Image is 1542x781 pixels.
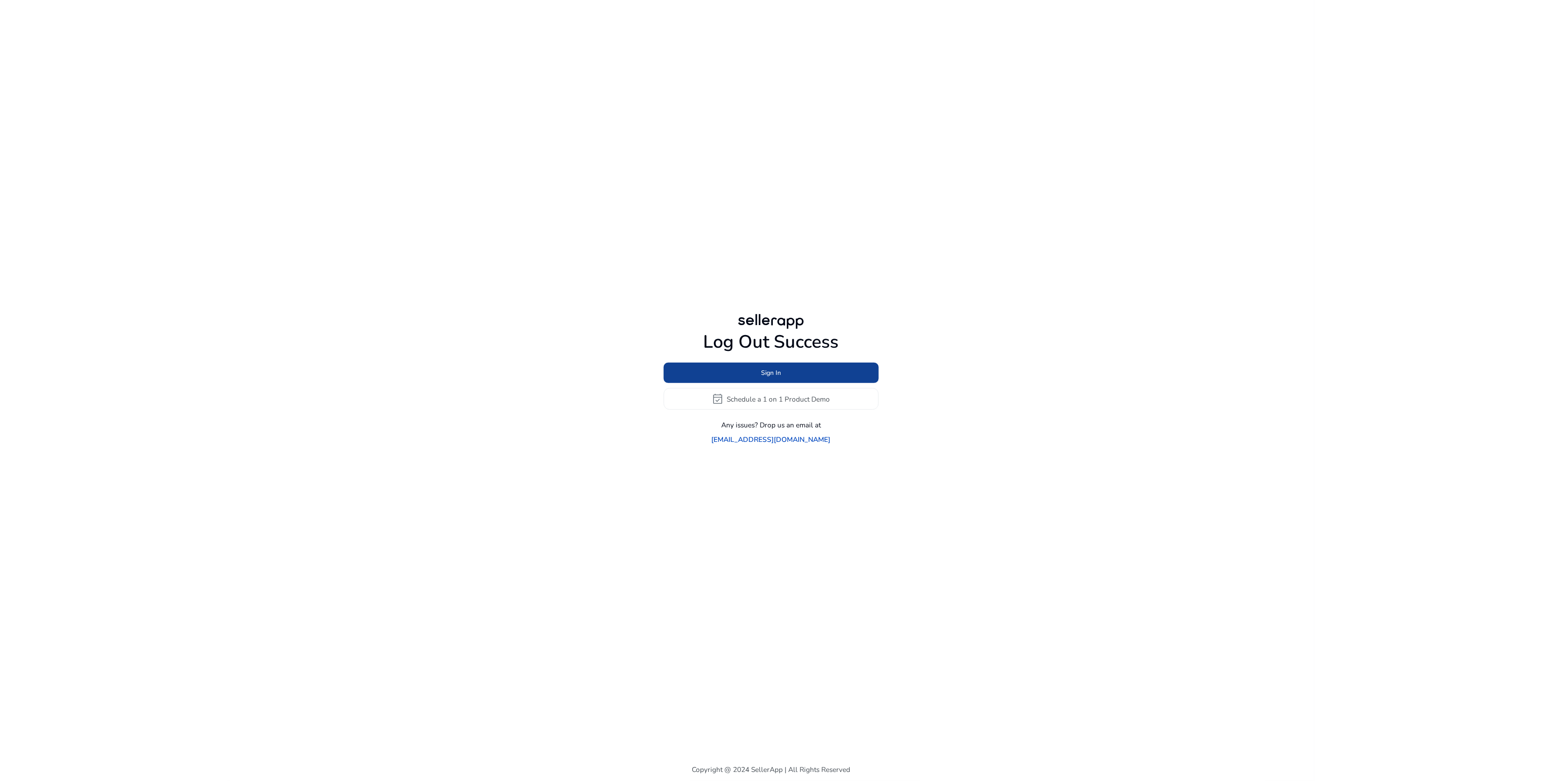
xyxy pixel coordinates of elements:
[761,368,781,378] span: Sign In
[664,331,879,353] h1: Log Out Success
[712,434,831,445] a: [EMAIL_ADDRESS][DOMAIN_NAME]
[712,393,724,405] span: event_available
[721,420,821,430] p: Any issues? Drop us an email at
[664,363,879,383] button: Sign In
[664,388,879,410] button: event_availableSchedule a 1 on 1 Product Demo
